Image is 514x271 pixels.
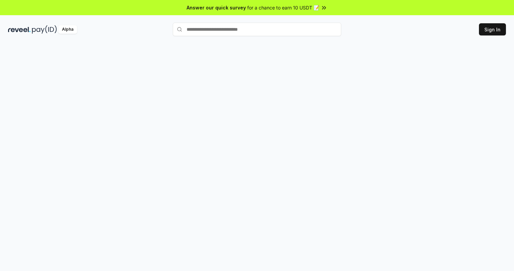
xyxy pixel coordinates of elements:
img: reveel_dark [8,25,31,34]
span: for a chance to earn 10 USDT 📝 [247,4,319,11]
button: Sign In [479,23,506,35]
div: Alpha [58,25,77,34]
span: Answer our quick survey [187,4,246,11]
img: pay_id [32,25,57,34]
